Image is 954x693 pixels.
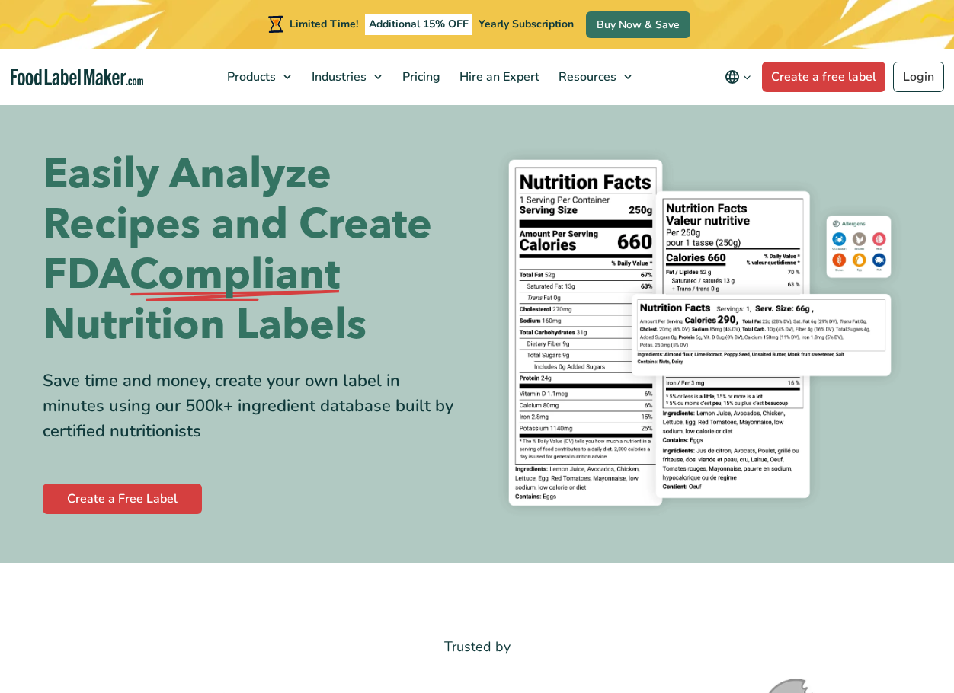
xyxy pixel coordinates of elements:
[893,62,944,92] a: Login
[303,49,389,105] a: Industries
[43,636,911,658] p: Trusted by
[290,17,358,31] span: Limited Time!
[479,17,574,31] span: Yearly Subscription
[554,69,618,85] span: Resources
[450,49,546,105] a: Hire an Expert
[130,250,340,300] span: Compliant
[307,69,368,85] span: Industries
[586,11,690,38] a: Buy Now & Save
[11,69,143,86] a: Food Label Maker homepage
[455,69,541,85] span: Hire an Expert
[714,62,762,92] button: Change language
[549,49,639,105] a: Resources
[762,62,885,92] a: Create a free label
[43,149,466,350] h1: Easily Analyze Recipes and Create FDA Nutrition Labels
[218,49,299,105] a: Products
[43,369,466,444] div: Save time and money, create your own label in minutes using our 500k+ ingredient database built b...
[398,69,442,85] span: Pricing
[43,484,202,514] a: Create a Free Label
[222,69,277,85] span: Products
[393,49,447,105] a: Pricing
[365,14,472,35] span: Additional 15% OFF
